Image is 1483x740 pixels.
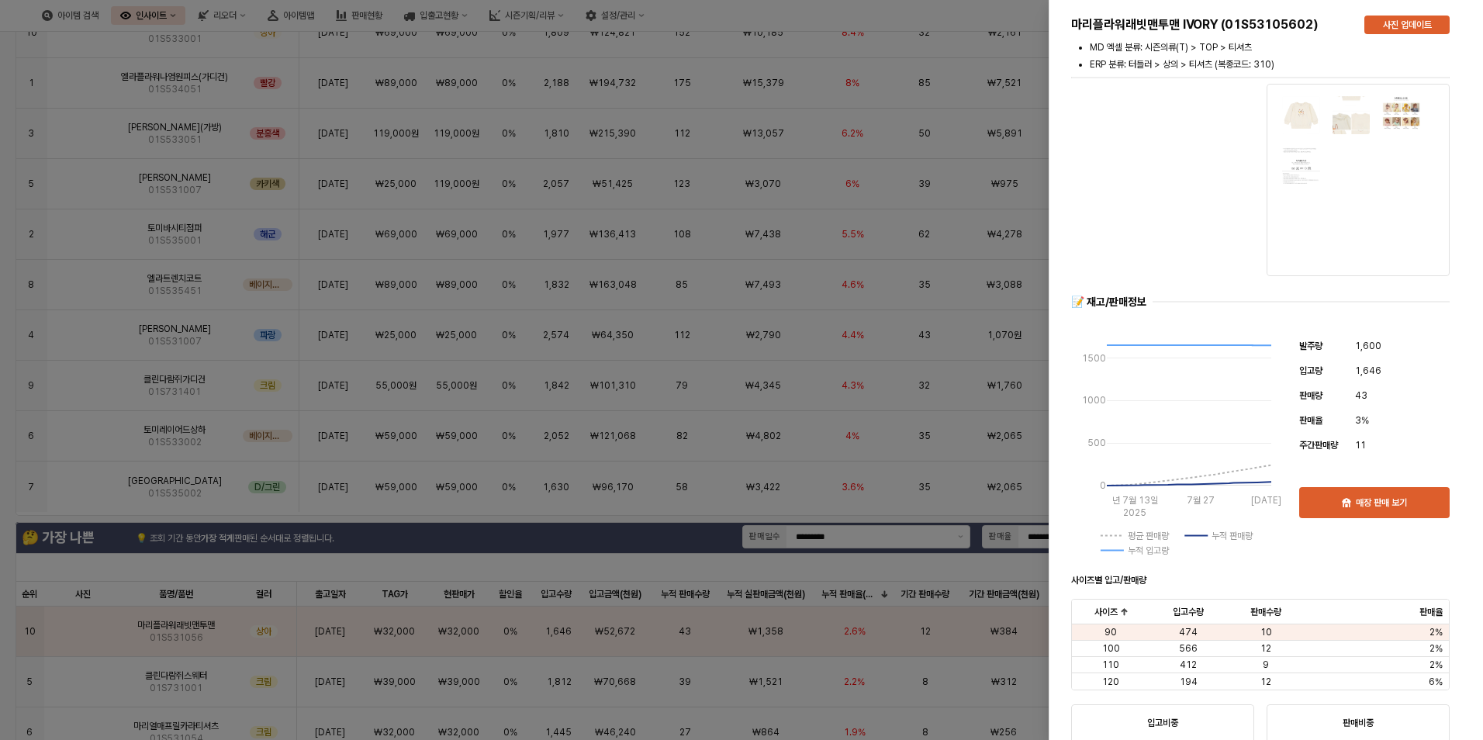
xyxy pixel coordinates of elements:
[1429,642,1443,655] span: 2%
[1090,57,1450,71] li: ERP 분류: 터들러 > 상의 > 티셔츠 (복종코드: 310)
[1094,606,1118,618] span: 사이즈
[1429,659,1443,671] span: 2%
[1102,659,1119,671] span: 110
[1260,676,1271,688] span: 12
[1071,575,1146,586] strong: 사이즈별 입고/판매량
[1102,676,1119,688] span: 120
[1260,626,1272,638] span: 10
[1147,718,1178,728] strong: 입고비중
[1299,415,1322,426] span: 판매율
[1429,626,1443,638] span: 2%
[1263,659,1269,671] span: 9
[1355,338,1381,354] span: 1,600
[1356,496,1407,509] p: 매장 판매 보기
[1355,363,1381,379] span: 1,646
[1102,642,1120,655] span: 100
[1179,626,1198,638] span: 474
[1180,676,1198,688] span: 194
[1383,19,1432,31] p: 사진 업데이트
[1299,440,1338,451] span: 주간판매량
[1173,606,1204,618] span: 입고수량
[1364,16,1450,34] button: 사진 업데이트
[1299,341,1322,351] span: 발주량
[1355,388,1367,403] span: 43
[1071,17,1352,33] h5: 마리플라워래빗맨투맨 IVORY (01S53105602)
[1090,40,1450,54] li: MD 엑셀 분류: 시즌의류(T) > TOP > 티셔츠
[1250,606,1281,618] span: 판매수량
[1355,437,1366,453] span: 11
[1260,642,1271,655] span: 12
[1343,718,1374,728] strong: 판매비중
[1299,365,1322,376] span: 입고량
[1104,626,1117,638] span: 90
[1180,659,1197,671] span: 412
[1419,606,1443,618] span: 판매율
[1179,642,1198,655] span: 566
[1071,295,1146,309] div: 📝 재고/판매정보
[1299,487,1450,518] button: 매장 판매 보기
[1299,390,1322,401] span: 판매량
[1355,413,1369,428] span: 3%
[1429,676,1443,688] span: 6%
